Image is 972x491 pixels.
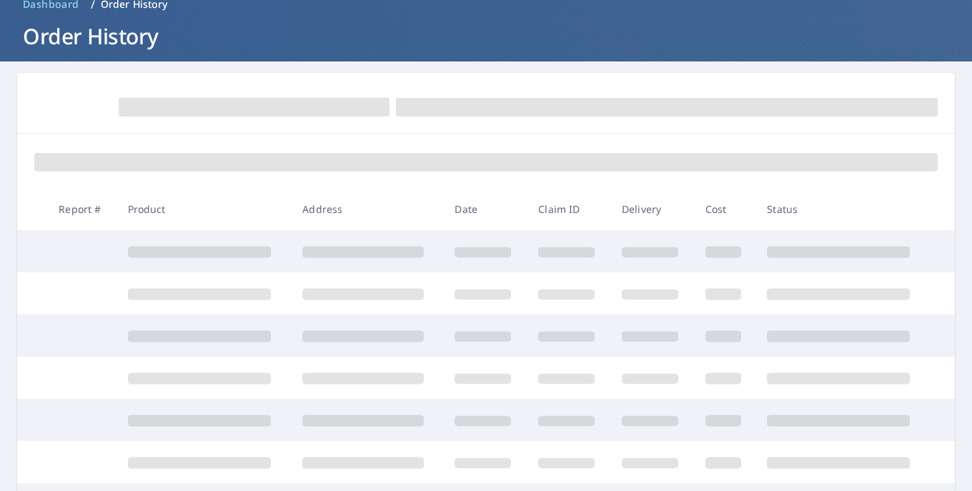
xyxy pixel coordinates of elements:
[17,21,955,51] h1: Order History
[527,188,610,230] th: Claim ID
[291,188,443,230] th: Address
[694,188,756,230] th: Cost
[116,188,292,230] th: Product
[47,188,116,230] th: Report #
[755,188,931,230] th: Status
[610,188,694,230] th: Delivery
[443,188,527,230] th: Date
